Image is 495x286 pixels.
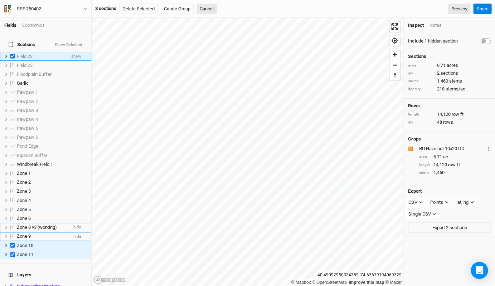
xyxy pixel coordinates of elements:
button: Share [473,4,491,14]
div: 14,120 [419,162,491,168]
button: Show Selected [54,43,83,48]
div: Zone 9 [17,233,68,239]
span: rows [443,119,453,125]
h4: Export [408,188,491,194]
span: Zone 8 v3 (working) [17,225,57,230]
div: Points [430,199,443,206]
div: Floodplain Buffer [17,71,87,77]
button: Points [427,197,452,208]
div: stems [419,170,430,176]
span: hide [73,223,81,232]
div: 1,460 [419,169,491,176]
div: 40.49092950334389 , -74.63679194069329 [316,271,403,279]
span: Windbreak Field 1 [17,162,53,167]
div: Field 22 [17,54,65,59]
div: length [408,112,433,117]
canvas: Map [92,18,403,286]
span: Pawpaw 6 [17,134,38,140]
button: Crop Usage [486,144,491,153]
button: Enter fullscreen [389,21,400,32]
button: Single CSV [405,209,439,220]
span: Garlic [17,80,29,86]
span: row ft [448,162,460,168]
span: Riparian Buffer [17,153,47,158]
div: area [419,154,430,159]
span: row ft [451,111,463,118]
div: Zone 11 [17,252,87,257]
a: Mapbox [291,280,311,285]
div: qty [408,71,433,76]
span: Zone 1 [17,171,31,176]
div: Pawpaw 5 [17,125,87,131]
div: 218 [408,86,491,92]
span: Zone 10 [17,243,33,248]
span: ac [443,154,448,160]
span: Zoom out [389,60,400,70]
div: Zone 8 v3 (working) [17,225,68,230]
span: Zone 11 [17,252,33,257]
button: CSV [405,197,426,208]
h4: Sections [408,54,491,59]
div: Field 23 [17,63,87,68]
button: Find my location [389,35,400,46]
span: Field 23 [17,63,33,68]
a: Preview [448,4,470,14]
div: Pawpaw 1 [17,89,87,95]
span: stems/ac [445,86,465,92]
div: 3 sections [95,5,116,12]
span: Pawpaw 2 [17,99,38,104]
div: CSV [408,199,417,206]
div: stems [408,79,433,84]
div: Pawpaw 3 [17,108,87,113]
div: Pawpaw 4 [17,117,87,122]
span: acres [446,62,458,69]
button: Cancel [196,4,217,14]
div: Notes [429,22,441,29]
button: Zoom in [389,49,400,60]
a: Fields [4,23,16,28]
button: SPE 250402 [4,5,88,13]
span: stems [449,78,462,84]
a: Mapbox logo [94,276,125,284]
div: RU Hazelnut 10x20 DD [419,146,485,152]
div: Zone 2 [17,179,87,185]
div: Open Intercom Messenger [471,262,488,279]
a: OpenStreetMap [312,280,347,285]
div: Zone 3 [17,188,87,194]
div: Zone 10 [17,243,87,248]
a: Maxar [385,280,402,285]
button: Delete Selected [119,4,158,14]
button: Create Group [161,4,194,14]
div: Riparian Buffer [17,153,87,158]
div: lat,lng [456,199,469,206]
button: Export 2 sections [408,222,491,233]
div: 14,120 [408,111,491,118]
div: 6.71 [419,154,491,160]
h4: Crops [408,136,421,142]
div: length [419,162,430,168]
span: Pond Edge [17,143,38,149]
div: Zone 5 [17,207,87,212]
span: Pawpaw 4 [17,117,38,122]
span: Pawpaw 3 [17,108,38,113]
span: Pawpaw 5 [17,125,38,131]
div: Economics [22,22,45,29]
div: 6.71 [408,62,491,69]
div: Zone 1 [17,171,87,176]
span: Zone 5 [17,207,31,212]
div: Zone 6 [17,216,87,221]
span: Field 22 [17,54,33,59]
div: Single CSV [408,211,431,218]
button: Reset bearing to north [389,70,400,80]
div: Zone 4 [17,198,87,203]
span: Zone 2 [17,179,31,185]
div: 1,460 [408,78,491,84]
div: Pawpaw 6 [17,134,87,140]
div: qty [408,120,433,125]
div: Pond Edge [17,143,87,149]
a: Improve this map [349,280,384,285]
